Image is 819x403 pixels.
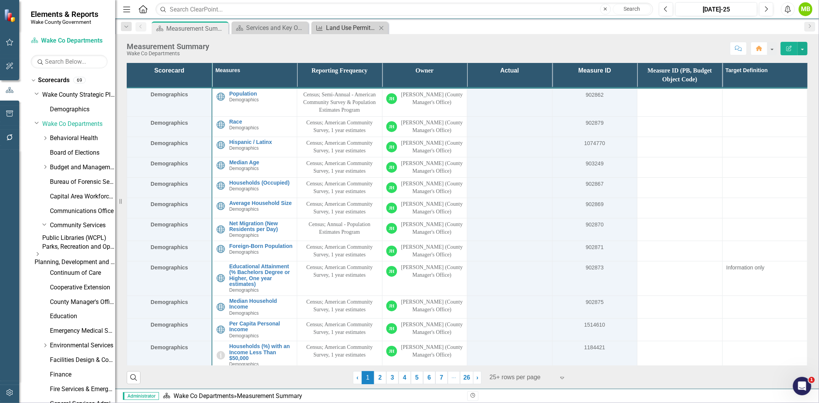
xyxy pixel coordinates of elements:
[73,77,86,84] div: 69
[301,139,378,155] div: Census; American Community Survey, 1 year estimates
[156,3,653,16] input: Search ClearPoint...
[50,298,115,307] a: County Manager's Office
[637,296,723,318] td: Double-Click to Edit
[229,287,259,293] span: Demographics
[212,318,297,341] td: Double-Click to Edit Right Click for Context Menu
[722,198,807,218] td: Double-Click to Edit
[38,76,69,85] a: Scorecards
[556,264,634,271] div: 902873
[229,362,259,367] span: Demographics
[382,137,467,157] td: Double-Click to Edit
[212,218,297,241] td: Double-Click to Edit Right Click for Context Menu
[229,119,293,125] a: Race
[151,264,188,271] span: Demographics
[31,36,108,45] a: Wake Co Departments
[229,321,293,333] a: Per Capita Personal Income
[297,88,382,117] td: Double-Click to Edit
[31,10,98,19] span: Elements & Reports
[401,180,463,195] div: [PERSON_NAME] (County Manager's Office)
[212,261,297,296] td: Double-Click to Edit Right Click for Context Menu
[793,377,811,395] iframe: Intercom live chat
[301,180,378,195] div: Census; American Community Survey, 1 year estimates
[216,244,225,254] img: Community Indicator
[297,157,382,177] td: Double-Click to Edit
[556,200,634,208] div: 902869
[435,371,448,384] a: 7
[637,116,723,137] td: Double-Click to Edit
[556,160,634,167] div: 903249
[229,243,293,249] a: Foreign-Born Population
[386,162,397,173] div: JH
[229,311,259,316] span: Demographics
[151,344,188,350] span: Demographics
[229,91,293,97] a: Population
[637,177,723,198] td: Double-Click to Edit
[313,23,377,33] a: Land Use Permit Review Time Frame
[382,116,467,137] td: Double-Click to Edit
[151,244,188,250] span: Demographics
[722,218,807,241] td: Double-Click to Edit
[637,157,723,177] td: Double-Click to Edit
[401,321,463,336] div: [PERSON_NAME] (County Manager's Office)
[151,120,188,126] span: Demographics
[229,221,293,233] a: Net Migration (New Residents per Day)
[50,269,115,277] a: Continuum of Care
[386,182,397,193] div: JH
[127,42,209,51] div: Measurement Summary
[722,341,807,370] td: Double-Click to Edit
[174,392,234,400] a: Wake Co Departments
[382,261,467,296] td: Double-Click to Edit
[401,119,463,134] div: [PERSON_NAME] (County Manager's Office)
[722,318,807,341] td: Double-Click to Edit
[216,225,225,234] img: Community Indicator
[301,91,378,114] div: Census; Semi-Annual - American Community Survey & Population Estimates Program
[386,246,397,256] div: JH
[216,351,225,360] img: Information Only
[382,177,467,198] td: Double-Click to Edit
[382,157,467,177] td: Double-Click to Edit
[477,374,478,381] span: ›
[50,341,115,350] a: Environmental Services
[297,116,382,137] td: Double-Click to Edit
[722,137,807,157] td: Double-Click to Edit
[401,160,463,175] div: [PERSON_NAME] (County Manager's Office)
[297,318,382,341] td: Double-Click to Edit
[297,261,382,296] td: Double-Click to Edit
[386,323,397,334] div: JH
[50,149,115,157] a: Board of Elections
[624,6,640,12] span: Search
[722,241,807,261] td: Double-Click to Edit
[229,333,259,339] span: Demographics
[401,298,463,314] div: [PERSON_NAME] (County Manager's Office)
[637,137,723,157] td: Double-Click to Edit
[212,157,297,177] td: Double-Click to Edit Right Click for Context Menu
[166,24,227,33] div: Measurement Summary
[42,243,115,251] a: Parks, Recreation and Open Space (PROS)
[229,160,293,165] a: Median Age
[163,392,462,401] div: »
[50,385,115,394] a: Fire Services & Emergency Management
[556,321,634,329] div: 1514610
[127,51,209,56] div: Wake Co Departments
[386,203,397,213] div: JH
[297,218,382,241] td: Double-Click to Edit
[722,261,807,296] td: Double-Click to Edit
[50,327,115,335] a: Emergency Medical Services
[216,92,225,101] img: Community Indicator
[613,4,651,15] button: Search
[50,370,115,379] a: Finance
[382,296,467,318] td: Double-Click to Edit
[675,2,757,16] button: [DATE]-25
[722,88,807,117] td: Double-Click to Edit
[151,91,188,97] span: Demographics
[151,322,188,328] span: Demographics
[301,321,378,336] div: Census; American Community Survey, 1 year estimates
[799,2,812,16] button: MB
[401,200,463,216] div: [PERSON_NAME] (County Manager's Office)
[382,318,467,341] td: Double-Click to Edit
[42,91,115,99] a: Wake County Strategic Plan
[382,198,467,218] td: Double-Click to Edit
[362,371,374,384] span: 1
[722,157,807,177] td: Double-Click to Edit
[4,9,17,22] img: ClearPoint Strategy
